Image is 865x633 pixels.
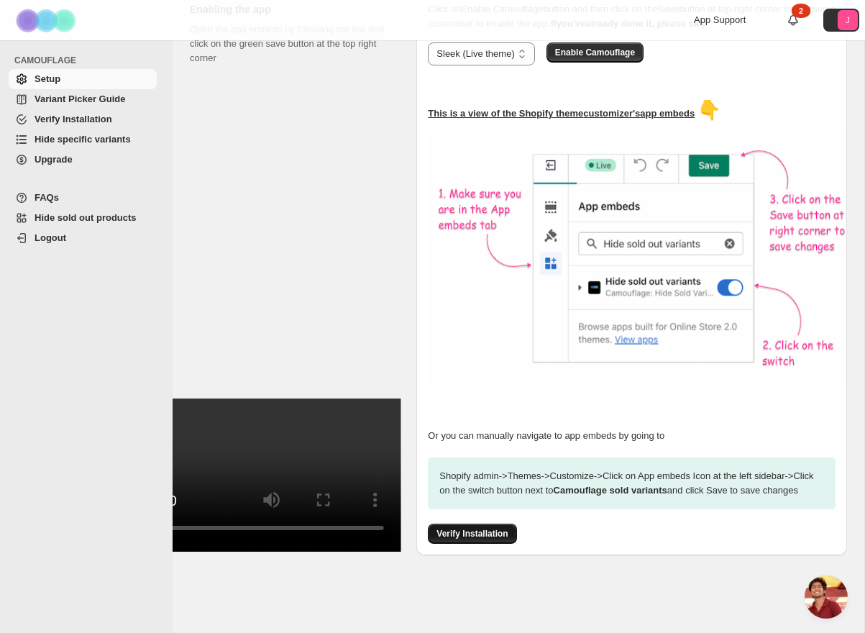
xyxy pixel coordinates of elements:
a: 2 [786,13,800,27]
a: Logout [9,228,157,248]
p: Or you can manually navigate to app embeds by going to [428,429,836,443]
button: Enable Camouflage [546,42,644,63]
video: Enable Camouflage in theme app embeds [96,399,401,551]
span: FAQs [35,192,59,203]
span: 👇 [697,99,720,121]
a: Hide sold out products [9,208,157,228]
p: Shopify admin -> Themes -> Customize -> Click on App embeds Icon at the left sidebar -> Click on ... [428,457,836,509]
a: Upgrade [9,150,157,170]
span: Upgrade [35,154,73,165]
span: Verify Installation [436,528,508,539]
span: App Support [694,14,746,25]
strong: Camouflage sold variants [554,485,667,496]
a: Enable Camouflage [546,47,644,58]
a: Verify Installation [428,528,516,539]
img: Camouflage [12,1,83,40]
a: Setup [9,69,157,89]
a: Verify Installation [9,109,157,129]
button: Verify Installation [428,524,516,544]
span: Hide sold out products [35,212,137,223]
span: Setup [35,73,60,84]
span: CAMOUFLAGE [14,55,163,66]
a: FAQs [9,188,157,208]
button: Avatar with initials J [823,9,859,32]
u: This is a view of the Shopify theme customizer's app embeds [428,108,695,119]
img: camouflage-enable [428,132,859,384]
a: Variant Picker Guide [9,89,157,109]
a: Hide specific variants [9,129,157,150]
text: J [846,16,850,24]
div: Open chat [805,575,848,619]
span: Verify Installation [35,114,112,124]
span: Logout [35,232,66,243]
div: Open the app embeds by following the link and click on the green save button at the top right corner [190,22,393,532]
span: Avatar with initials J [838,10,858,30]
span: Hide specific variants [35,134,131,145]
span: Enable Camouflage [555,47,635,58]
div: 2 [792,4,810,18]
span: Variant Picker Guide [35,94,125,104]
